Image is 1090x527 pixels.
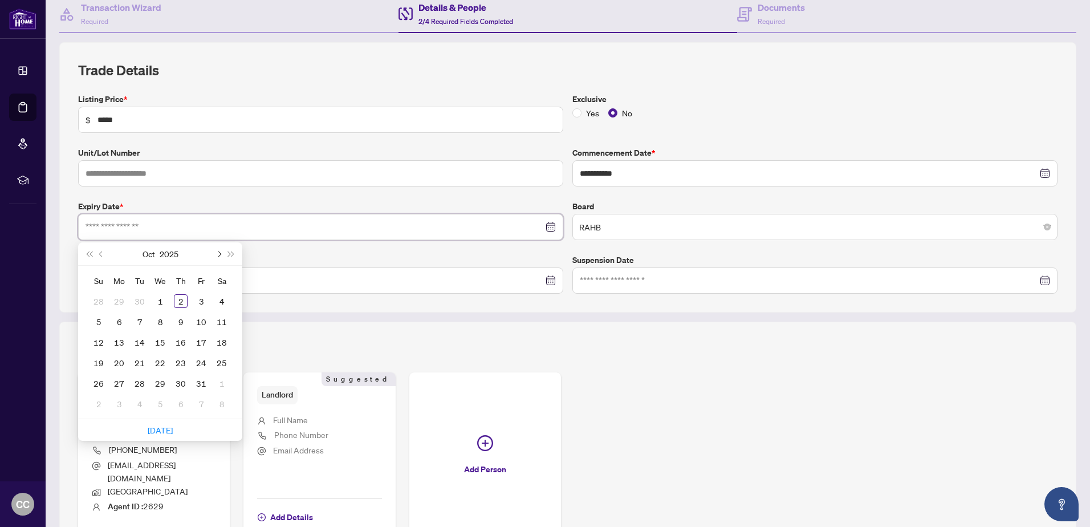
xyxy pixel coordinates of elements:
th: Su [88,270,109,291]
div: 25 [215,356,229,370]
span: Required [758,17,785,26]
div: 1 [215,376,229,390]
th: Tu [129,270,150,291]
td: 2025-10-04 [212,291,232,311]
span: close-circle [1044,224,1051,230]
td: 2025-10-09 [170,311,191,332]
td: 2025-10-13 [109,332,129,352]
div: 22 [153,356,167,370]
span: Yes [581,107,604,119]
th: Fr [191,270,212,291]
div: 13 [112,335,126,349]
td: 2025-09-28 [88,291,109,311]
td: 2025-10-24 [191,352,212,373]
th: Sa [212,270,232,291]
td: 2025-10-17 [191,332,212,352]
div: 18 [215,335,229,349]
button: Add Details [257,508,314,527]
td: 2025-10-28 [129,373,150,394]
td: 2025-10-18 [212,332,232,352]
td: 2025-10-31 [191,373,212,394]
label: Suspension Date [572,254,1058,266]
div: 6 [112,315,126,329]
td: 2025-11-07 [191,394,212,414]
div: 7 [194,397,208,411]
td: 2025-11-03 [109,394,129,414]
td: 2025-10-01 [150,291,170,311]
div: 20 [112,356,126,370]
div: 9 [174,315,188,329]
button: Last year (Control + left) [83,242,95,265]
div: 24 [194,356,208,370]
td: 2025-09-30 [129,291,150,311]
h4: Transaction Wizard [81,1,161,14]
h2: Trade Details [78,61,1058,79]
td: 2025-11-06 [170,394,191,414]
button: Choose a month [143,242,155,265]
span: Add Person [464,460,506,479]
th: Th [170,270,191,291]
div: 21 [133,356,147,370]
div: 19 [92,356,105,370]
div: 12 [92,335,105,349]
span: plus-circle [258,513,266,521]
div: 8 [215,397,229,411]
span: Suggested [322,372,396,386]
div: 29 [112,294,126,308]
span: No [617,107,637,119]
td: 2025-10-03 [191,291,212,311]
div: 1 [153,294,167,308]
div: 16 [174,335,188,349]
td: 2025-10-19 [88,352,109,373]
span: [GEOGRAPHIC_DATA] [108,486,188,496]
span: Email Address [273,445,324,455]
span: 2629 [108,501,164,511]
div: 6 [174,397,188,411]
td: 2025-10-05 [88,311,109,332]
span: [EMAIL_ADDRESS][DOMAIN_NAME] [108,460,176,483]
div: 8 [153,315,167,329]
div: 30 [133,294,147,308]
div: 14 [133,335,147,349]
div: 10 [194,315,208,329]
td: 2025-09-29 [109,291,129,311]
b: Agent ID : [108,501,143,512]
div: 28 [92,294,105,308]
div: 30 [174,376,188,390]
td: 2025-10-29 [150,373,170,394]
th: Mo [109,270,129,291]
div: 4 [215,294,229,308]
div: 28 [133,376,147,390]
div: 29 [153,376,167,390]
td: 2025-10-11 [212,311,232,332]
div: 31 [194,376,208,390]
td: 2025-11-05 [150,394,170,414]
td: 2025-10-07 [129,311,150,332]
td: 2025-10-27 [109,373,129,394]
div: 7 [133,315,147,329]
span: Required [81,17,108,26]
td: 2025-10-10 [191,311,212,332]
td: 2025-10-15 [150,332,170,352]
h4: Documents [758,1,805,14]
label: Cancellation Date [78,254,563,266]
td: 2025-11-02 [88,394,109,414]
div: 2 [174,294,188,308]
span: Phone Number [274,429,328,440]
div: 3 [194,294,208,308]
span: $ [86,113,91,126]
td: 2025-10-06 [109,311,129,332]
a: [DATE] [148,425,173,435]
span: 2/4 Required Fields Completed [418,17,513,26]
label: Board [572,200,1058,213]
span: [PHONE_NUMBER] [109,444,177,455]
div: 5 [92,315,105,329]
td: 2025-10-08 [150,311,170,332]
td: 2025-10-23 [170,352,191,373]
label: Commencement Date [572,147,1058,159]
button: Open asap [1044,487,1079,521]
div: 5 [153,397,167,411]
button: Next year (Control + right) [225,242,238,265]
div: 23 [174,356,188,370]
span: Full Name [273,415,308,425]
